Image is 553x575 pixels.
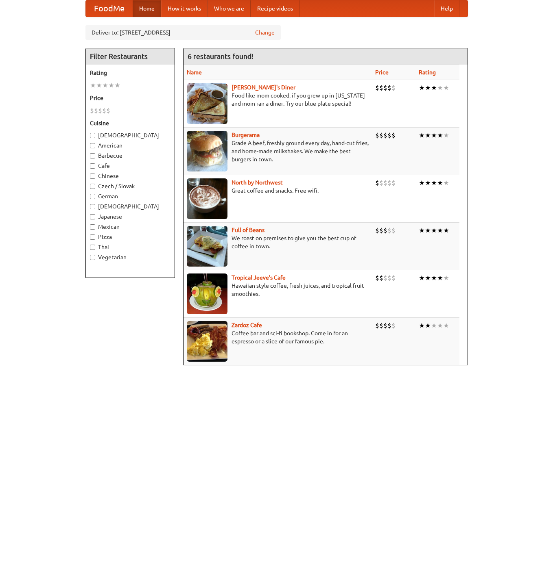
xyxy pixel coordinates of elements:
[86,0,133,17] a: FoodMe
[187,178,227,219] img: north.jpg
[375,321,379,330] li: $
[443,226,449,235] li: ★
[232,84,295,91] a: [PERSON_NAME]'s Diner
[425,321,431,330] li: ★
[437,131,443,140] li: ★
[208,0,251,17] a: Who we are
[387,273,391,282] li: $
[90,152,170,160] label: Barbecue
[431,131,437,140] li: ★
[102,81,108,90] li: ★
[232,322,262,328] b: Zardoz Cafe
[379,273,383,282] li: $
[187,321,227,362] img: zardoz.jpg
[90,253,170,261] label: Vegetarian
[90,106,94,115] li: $
[437,321,443,330] li: ★
[425,226,431,235] li: ★
[425,83,431,92] li: ★
[379,321,383,330] li: $
[90,184,95,189] input: Czech / Slovak
[187,91,369,108] p: Food like mom cooked, if you grew up in [US_STATE] and mom ran a diner. Try our blue plate special!
[232,227,264,233] a: Full of Beans
[187,234,369,250] p: We roast on premises to give you the best cup of coffee in town.
[419,273,425,282] li: ★
[391,226,396,235] li: $
[391,178,396,187] li: $
[379,131,383,140] li: $
[387,83,391,92] li: $
[96,81,102,90] li: ★
[434,0,459,17] a: Help
[188,52,254,60] ng-pluralize: 6 restaurants found!
[187,273,227,314] img: jeeves.jpg
[187,282,369,298] p: Hawaiian style coffee, fresh juices, and tropical fruit smoothies.
[232,274,286,281] a: Tropical Jeeve's Cafe
[431,83,437,92] li: ★
[90,69,170,77] h5: Rating
[90,213,170,221] label: Japanese
[90,131,170,139] label: [DEMOGRAPHIC_DATA]
[187,187,369,195] p: Great coffee and snacks. Free wifi.
[90,223,170,231] label: Mexican
[232,132,260,138] a: Burgerama
[90,234,95,240] input: Pizza
[443,131,449,140] li: ★
[443,178,449,187] li: ★
[90,119,170,127] h5: Cuisine
[425,178,431,187] li: ★
[383,226,387,235] li: $
[387,178,391,187] li: $
[90,143,95,148] input: American
[90,81,96,90] li: ★
[187,69,202,76] a: Name
[437,273,443,282] li: ★
[90,182,170,190] label: Czech / Slovak
[90,162,170,170] label: Cafe
[90,153,95,158] input: Barbecue
[387,226,391,235] li: $
[90,202,170,210] label: [DEMOGRAPHIC_DATA]
[391,321,396,330] li: $
[187,139,369,163] p: Grade A beef, freshly ground every day, hand-cut fries, and home-made milkshakes. We make the bes...
[391,131,396,140] li: $
[187,131,227,171] img: burgerama.jpg
[90,204,95,209] input: [DEMOGRAPHIC_DATA]
[443,321,449,330] li: ★
[90,233,170,241] label: Pizza
[437,226,443,235] li: ★
[90,141,170,150] label: American
[387,321,391,330] li: $
[431,321,437,330] li: ★
[375,69,389,76] a: Price
[90,163,95,169] input: Cafe
[90,214,95,219] input: Japanese
[102,106,106,115] li: $
[375,83,379,92] li: $
[419,321,425,330] li: ★
[379,226,383,235] li: $
[437,178,443,187] li: ★
[108,81,114,90] li: ★
[431,178,437,187] li: ★
[391,273,396,282] li: $
[90,172,170,180] label: Chinese
[419,131,425,140] li: ★
[375,273,379,282] li: $
[90,255,95,260] input: Vegetarian
[419,178,425,187] li: ★
[375,131,379,140] li: $
[383,273,387,282] li: $
[232,179,283,186] a: North by Northwest
[437,83,443,92] li: ★
[85,25,281,40] div: Deliver to: [STREET_ADDRESS]
[383,83,387,92] li: $
[383,178,387,187] li: $
[425,131,431,140] li: ★
[383,131,387,140] li: $
[255,28,275,37] a: Change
